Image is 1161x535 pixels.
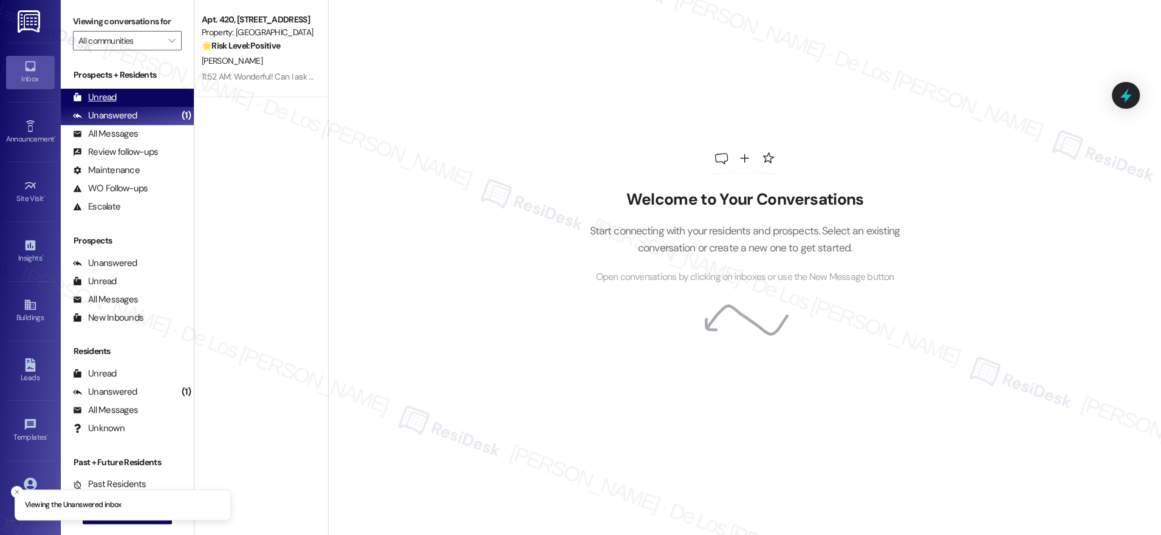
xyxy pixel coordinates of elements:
[595,270,894,285] span: Open conversations by clicking on inboxes or use the New Message button
[54,133,56,141] span: •
[73,91,117,104] div: Unread
[202,55,262,66] span: [PERSON_NAME]
[202,40,280,51] strong: 🌟 Risk Level: Positive
[18,10,43,33] img: ResiDesk Logo
[73,200,120,213] div: Escalate
[202,13,314,26] div: Apt. 420, [STREET_ADDRESS]
[61,456,194,469] div: Past + Future Residents
[6,474,55,506] a: Account
[47,431,49,440] span: •
[179,106,194,125] div: (1)
[6,355,55,387] a: Leads
[73,128,138,140] div: All Messages
[73,422,125,435] div: Unknown
[61,345,194,358] div: Residents
[42,252,44,261] span: •
[6,235,55,268] a: Insights •
[11,486,23,498] button: Close toast
[73,12,182,31] label: Viewing conversations for
[73,404,138,417] div: All Messages
[73,182,148,195] div: WO Follow-ups
[73,478,146,491] div: Past Residents
[78,31,162,50] input: All communities
[168,36,175,46] i: 
[6,295,55,327] a: Buildings
[73,367,117,380] div: Unread
[6,56,55,89] a: Inbox
[179,383,194,401] div: (1)
[202,26,314,39] div: Property: [GEOGRAPHIC_DATA]
[73,386,137,398] div: Unanswered
[73,312,143,324] div: New Inbounds
[73,164,140,177] div: Maintenance
[25,500,122,511] p: Viewing the Unanswered inbox
[6,175,55,208] a: Site Visit •
[73,146,158,158] div: Review follow-ups
[73,293,138,306] div: All Messages
[202,71,917,82] div: 11:52 AM: Wonderful! Can I ask a quick favor? Would you mind writing us a Google review? No worri...
[73,109,137,122] div: Unanswered
[571,222,919,257] p: Start connecting with your residents and prospects. Select an existing conversation or create a n...
[73,257,137,270] div: Unanswered
[61,69,194,81] div: Prospects + Residents
[571,190,919,210] h2: Welcome to Your Conversations
[73,275,117,288] div: Unread
[61,234,194,247] div: Prospects
[44,193,46,201] span: •
[6,414,55,447] a: Templates •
